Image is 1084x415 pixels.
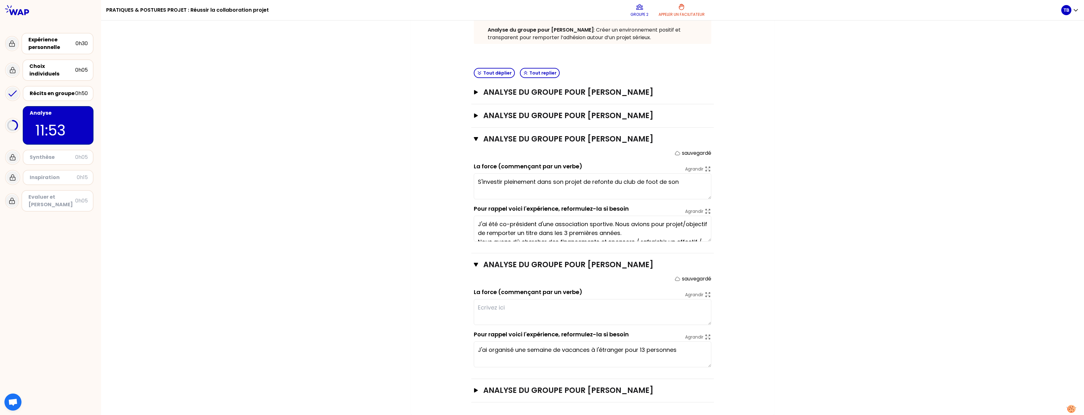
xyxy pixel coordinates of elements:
[685,334,703,340] p: Agrandir
[474,341,711,367] textarea: J'ai organisé une semaine de vacances à l'étranger pour 13 personnes
[474,87,711,97] button: Analyse du groupe pour [PERSON_NAME]
[35,119,81,141] p: 11:53
[682,275,711,283] p: sauvegardé
[659,12,705,17] p: Appeler un facilitateur
[474,385,711,395] button: Analyse du groupe pour [PERSON_NAME]
[682,149,711,157] p: sauvegardé
[75,40,88,47] div: 0h30
[474,173,711,199] textarea: S'investir pleinement dans son projet de refonte du club de foot de son
[75,90,88,97] div: 0h50
[483,385,689,395] h3: Analyse du groupe pour [PERSON_NAME]
[75,197,88,205] div: 0h05
[685,292,703,298] p: Agrandir
[630,12,648,17] p: Groupe 2
[483,260,687,270] h3: Analyse du groupe pour [PERSON_NAME]
[520,68,560,78] button: Tout replier
[474,260,711,270] button: Analyse du groupe pour [PERSON_NAME]
[474,68,515,78] button: Tout déplier
[77,174,88,181] div: 0h15
[30,153,75,161] div: Synthèse
[685,166,703,172] p: Agrandir
[488,26,706,41] p: : Créer un environnement positif et transparent pour remporter l’adhésion autour d’un projet séri...
[474,205,629,213] label: Pour rappel voici l'expérience, reformulez-la si besoin
[28,36,75,51] div: Expérience personnelle
[474,162,582,170] label: La force (commençant par un verbe)
[28,193,75,208] div: Evaluer et [PERSON_NAME]
[685,208,703,214] p: Agrandir
[30,90,75,97] div: Récits en groupe
[474,111,711,121] button: Analyse du groupe pour [PERSON_NAME]
[1063,7,1069,13] p: TB
[483,134,687,144] h3: Analyse du groupe pour [PERSON_NAME]
[30,109,88,117] div: Analyse
[474,288,582,296] label: La force (commençant par un verbe)
[474,134,711,144] button: Analyse du groupe pour [PERSON_NAME]
[75,153,88,161] div: 0h05
[30,174,77,181] div: Inspiration
[656,1,707,20] button: Appeler un facilitateur
[75,66,88,74] div: 0h05
[1061,5,1079,15] button: TB
[474,216,711,242] textarea: J'ai été co-président d'une association sportive. Nous avions pour projet/objectif de remporter u...
[474,330,629,338] label: Pour rappel voici l'expérience, reformulez-la si besoin
[628,1,651,20] button: Groupe 2
[488,26,594,33] strong: Analyse du groupe pour [PERSON_NAME]
[483,111,689,121] h3: Analyse du groupe pour [PERSON_NAME]
[29,63,75,78] div: Choix individuels
[483,87,689,97] h3: Analyse du groupe pour [PERSON_NAME]
[4,394,21,411] div: Ouvrir le chat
